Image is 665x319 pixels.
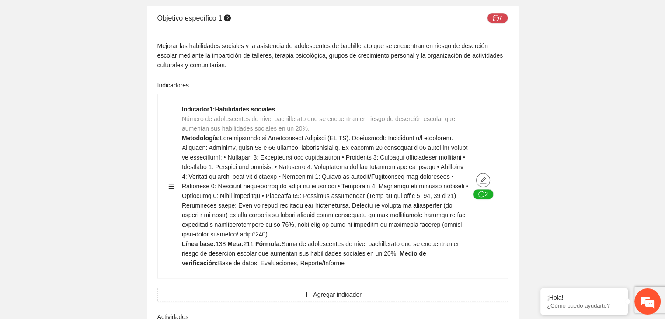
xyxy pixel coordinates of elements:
[157,41,508,70] div: Mejorar las habilidades sociales y la asistencia de adolescentes de bachillerato que se encuentra...
[182,106,275,113] strong: Indicador 1 : Habilidades sociales
[493,15,499,22] span: message
[143,4,164,25] div: Minimizar ventana de chat en vivo
[547,302,621,309] p: ¿Cómo puedo ayudarte?
[182,240,216,247] strong: Línea base:
[182,250,426,267] strong: Medio de verificación:
[473,189,494,199] button: message2
[487,13,508,23] button: message7
[4,220,167,251] textarea: Escriba su mensaje y pulse “Intro”
[182,135,220,142] strong: Metodología:
[477,177,490,184] span: edit
[157,14,233,22] span: Objetivo específico 1
[255,240,282,247] strong: Fórmula:
[157,80,189,90] label: Indicadores
[313,290,362,299] span: Agregar indicador
[216,240,226,247] span: 138
[182,135,468,238] span: Loremipsumdo si Ametconsect Adipisci (ELITS). Doeiusmodt: Incididunt u/l etdolorem. Aliquaen: Adm...
[51,107,121,196] span: Estamos en línea.
[478,191,484,198] span: message
[157,288,508,302] button: plusAgregar indicador
[168,183,174,189] span: menu
[227,240,244,247] strong: Meta:
[182,240,460,257] span: Suma de adolescentes de nivel bachillerato que se encuentran en riesgo de deserción escolar que a...
[547,294,621,301] div: ¡Hola!
[476,173,490,187] button: edit
[303,291,310,298] span: plus
[182,115,455,132] span: Número de adolescentes de nivel bachillerato que se encuentran en riesgo de deserción escolar que...
[218,260,345,267] span: Base de datos, Evaluaciones, Reporte/Informe
[224,14,231,21] span: question-circle
[45,45,147,56] div: Chatee con nosotros ahora
[244,240,254,247] span: 211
